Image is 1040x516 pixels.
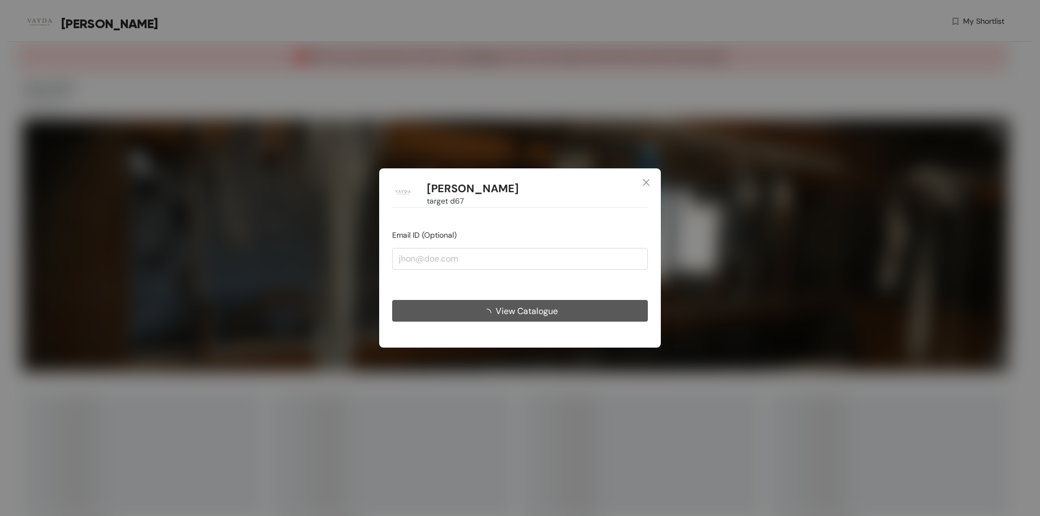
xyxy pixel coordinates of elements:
span: close [642,178,651,187]
span: loading [483,308,496,317]
h1: [PERSON_NAME] [427,182,519,195]
input: jhon@doe.com [392,248,648,270]
span: target d67 [427,195,464,207]
button: View Catalogue [392,300,648,322]
img: Buyer Portal [392,181,414,203]
span: Email ID (Optional) [392,230,457,240]
span: View Catalogue [496,304,558,317]
button: Close [632,168,661,198]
